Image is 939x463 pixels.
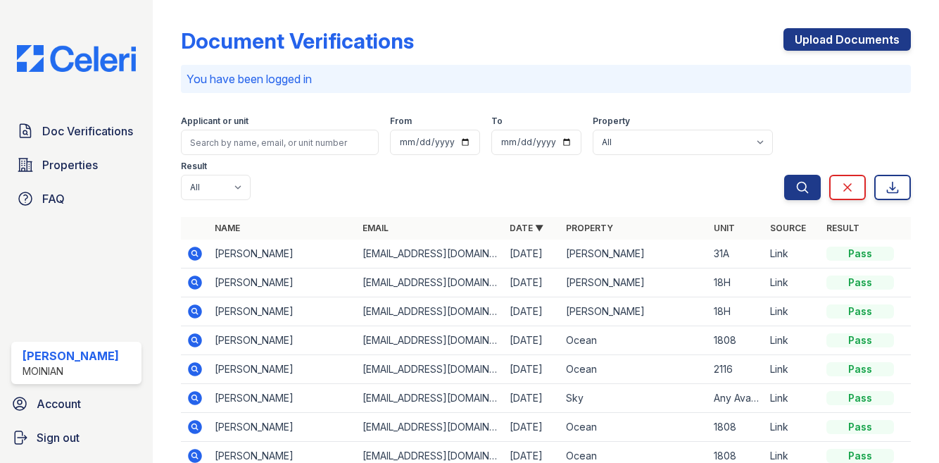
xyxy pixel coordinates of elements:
td: [DATE] [504,268,560,297]
td: [EMAIL_ADDRESS][DOMAIN_NAME] [357,413,505,442]
a: Unit [714,223,735,233]
td: Sky [560,384,708,413]
td: [EMAIL_ADDRESS][DOMAIN_NAME] [357,297,505,326]
td: 31A [708,240,764,268]
label: To [491,116,503,127]
td: [PERSON_NAME] [209,326,357,355]
td: [EMAIL_ADDRESS][DOMAIN_NAME] [357,326,505,355]
td: [DATE] [504,240,560,268]
td: Link [764,240,821,268]
td: [DATE] [504,326,560,355]
span: Properties [42,156,98,173]
td: Ocean [560,355,708,384]
a: Account [6,390,147,418]
td: Any Available [708,384,764,413]
td: [PERSON_NAME] [209,413,357,442]
p: You have been logged in [187,70,905,87]
a: Result [826,223,859,233]
label: Property [593,116,630,127]
a: Date ▼ [510,223,543,233]
td: [PERSON_NAME] [209,240,357,268]
input: Search by name, email, or unit number [181,130,379,155]
span: Account [37,395,81,412]
td: 18H [708,268,764,297]
div: Pass [826,362,894,376]
label: Result [181,161,207,172]
span: Doc Verifications [42,123,133,140]
td: Link [764,384,821,413]
td: [PERSON_NAME] [209,297,357,326]
td: 2116 [708,355,764,384]
td: Ocean [560,413,708,442]
div: Pass [826,449,894,463]
div: Moinian [23,364,119,378]
label: From [390,116,412,127]
td: Link [764,355,821,384]
a: Doc Verifications [11,117,141,145]
td: Link [764,326,821,355]
td: [DATE] [504,413,560,442]
img: CE_Logo_Blue-a8612792a0a2168367f1c8372b55b34899dd931a85d93a1a3d3e32e68fde9ad4.png [6,45,147,72]
div: Document Verifications [181,28,414,54]
td: Ocean [560,326,708,355]
td: [PERSON_NAME] [560,268,708,297]
div: Pass [826,247,894,261]
div: Pass [826,276,894,290]
a: Properties [11,151,141,179]
a: Source [770,223,806,233]
td: [PERSON_NAME] [209,355,357,384]
td: [EMAIL_ADDRESS][DOMAIN_NAME] [357,240,505,268]
span: Sign out [37,429,80,446]
td: Link [764,268,821,297]
a: Email [363,223,389,233]
a: FAQ [11,185,141,213]
td: 18H [708,297,764,326]
td: [PERSON_NAME] [560,240,708,268]
td: Link [764,297,821,326]
div: Pass [826,391,894,405]
span: FAQ [42,190,65,207]
label: Applicant or unit [181,116,248,127]
div: [PERSON_NAME] [23,347,119,364]
td: 1808 [708,413,764,442]
a: Upload Documents [783,28,911,51]
a: Name [215,223,240,233]
td: [PERSON_NAME] [209,384,357,413]
td: [DATE] [504,384,560,413]
td: [PERSON_NAME] [560,297,708,326]
div: Pass [826,333,894,347]
td: [EMAIL_ADDRESS][DOMAIN_NAME] [357,384,505,413]
a: Sign out [6,424,147,452]
td: [PERSON_NAME] [209,268,357,297]
td: [EMAIL_ADDRESS][DOMAIN_NAME] [357,355,505,384]
td: 1808 [708,326,764,355]
div: Pass [826,420,894,434]
div: Pass [826,304,894,319]
td: [DATE] [504,297,560,326]
td: [EMAIL_ADDRESS][DOMAIN_NAME] [357,268,505,297]
td: Link [764,413,821,442]
a: Property [566,223,613,233]
td: [DATE] [504,355,560,384]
